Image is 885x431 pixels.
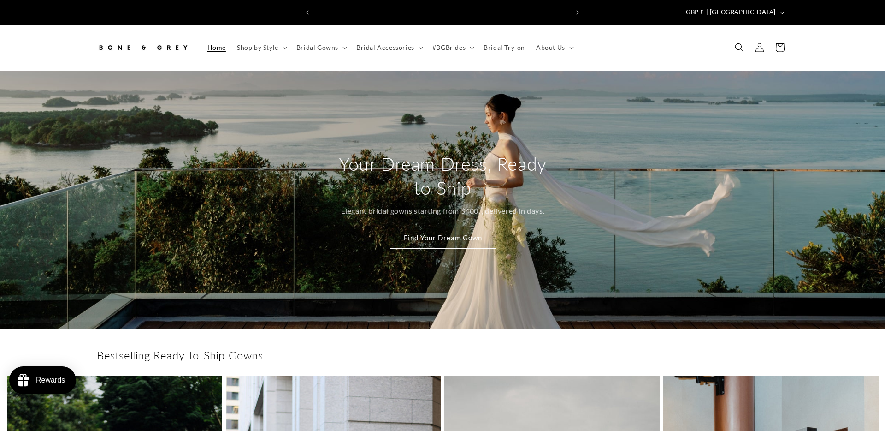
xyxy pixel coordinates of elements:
[536,43,565,52] span: About Us
[97,348,788,362] h2: Bestselling Ready-to-Ship Gowns
[207,43,226,52] span: Home
[94,34,193,61] a: Bone and Grey Bridal
[291,38,351,57] summary: Bridal Gowns
[351,38,427,57] summary: Bridal Accessories
[297,4,318,21] button: Previous announcement
[333,152,552,200] h2: Your Dream Dress, Ready to Ship
[686,8,776,17] span: GBP £ | [GEOGRAPHIC_DATA]
[296,43,338,52] span: Bridal Gowns
[427,38,478,57] summary: #BGBrides
[484,43,525,52] span: Bridal Try-on
[389,227,496,249] a: Find Your Dream Gown
[341,204,544,218] p: Elegant bridal gowns starting from $400, , delivered in days.
[237,43,278,52] span: Shop by Style
[567,4,588,21] button: Next announcement
[680,4,788,21] button: GBP £ | [GEOGRAPHIC_DATA]
[231,38,291,57] summary: Shop by Style
[36,376,65,384] div: Rewards
[729,37,749,58] summary: Search
[531,38,578,57] summary: About Us
[432,43,466,52] span: #BGBrides
[478,38,531,57] a: Bridal Try-on
[356,43,414,52] span: Bridal Accessories
[202,38,231,57] a: Home
[97,37,189,58] img: Bone and Grey Bridal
